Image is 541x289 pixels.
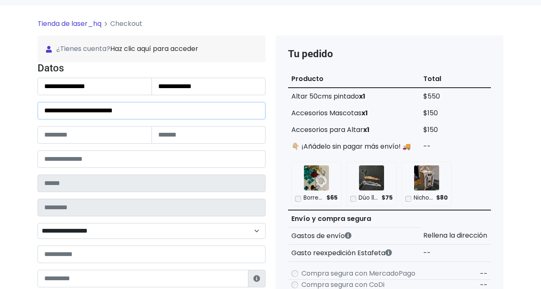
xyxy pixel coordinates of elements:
[363,125,369,134] strong: x1
[385,249,392,256] i: Estafeta cobra este monto extra por ser un CP de difícil acceso
[288,48,491,60] h4: Tu pedido
[414,194,434,202] p: Nichos Personalizados Sin Pintar
[480,269,488,279] span: --
[303,194,324,202] p: Borreguito de la Abundancia
[420,105,491,122] td: $150
[359,91,365,101] strong: x1
[420,122,491,138] td: $150
[38,62,265,74] h4: Datos
[38,19,101,28] a: Tienda de laser_hq
[359,194,379,202] p: Dúo llaveros F1
[38,19,503,35] nav: breadcrumb
[362,108,368,118] strong: x1
[420,138,491,155] td: --
[414,165,439,190] img: Nichos Personalizados Sin Pintar
[420,244,491,261] td: --
[301,269,415,279] label: Compra segura con MercadoPago
[288,71,420,88] th: Producto
[288,138,420,155] td: 👇🏼 ¡Añádelo sin pagar más envío! 🚚
[288,227,420,244] th: Gastos de envío
[420,227,491,244] td: Rellena la dirección
[382,194,393,202] span: $75
[345,232,351,239] i: Los gastos de envío dependen de códigos postales. ¡Te puedes llevar más productos en un solo envío !
[420,88,491,105] td: $550
[436,194,448,202] span: $80
[253,275,260,282] i: Estafeta lo usará para ponerse en contacto en caso de tener algún problema con el envío
[288,122,420,138] td: Accesorios para Altar
[288,88,420,105] td: Altar 50cms pintado
[326,194,338,202] span: $65
[304,165,329,190] img: Borreguito de la Abundancia
[46,44,257,54] span: ¿Tienes cuenta?
[101,19,142,29] li: Checkout
[288,105,420,122] td: Accesorios Mascotas
[288,210,420,228] th: Envío y compra segura
[420,71,491,88] th: Total
[359,165,384,190] img: Dúo llaveros F1
[110,44,198,53] a: Haz clic aquí para acceder
[288,244,420,261] th: Gasto reexpedición Estafeta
